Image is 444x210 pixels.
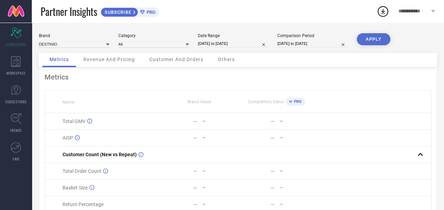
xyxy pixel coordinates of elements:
[270,168,274,174] div: —
[63,118,85,124] span: Total GMV
[39,33,109,38] div: Brand
[41,4,97,19] span: Partner Insights
[145,10,155,15] span: PRO
[149,57,203,62] span: Customer And Orders
[63,152,137,157] span: Customer Count (New vs Repeat)
[270,202,274,207] div: —
[5,99,27,104] span: SUGGESTIONS
[279,185,315,190] div: —
[63,202,103,207] span: Return Percentage
[202,202,238,207] div: —
[63,100,74,105] span: Name
[49,57,69,62] span: Metrics
[83,57,135,62] span: Revenue And Pricing
[118,33,189,38] div: Category
[279,135,315,140] div: —
[101,6,159,17] a: SUBSCRIBEPRO
[101,10,133,15] span: SUBSCRIBE
[279,119,315,124] div: —
[277,33,348,38] div: Comparison Period
[63,185,88,191] span: Basket Size
[202,119,238,124] div: —
[193,168,197,174] div: —
[193,118,197,124] div: —
[202,185,238,190] div: —
[270,118,274,124] div: —
[6,42,26,47] span: SCORECARDS
[357,33,390,45] button: APPLY
[63,168,101,174] span: Total Order Count
[63,135,73,141] span: AISP
[193,202,197,207] div: —
[248,99,284,104] span: Competitors Value
[279,169,315,174] div: —
[198,40,268,47] input: Select date range
[198,33,268,38] div: Date Range
[188,99,211,104] span: Brand Value
[279,202,315,207] div: —
[13,156,19,162] span: FWD
[277,40,348,47] input: Select comparison period
[202,135,238,140] div: —
[6,70,26,76] span: WORKSPACE
[218,57,235,62] span: Others
[377,5,389,18] div: Open download list
[202,169,238,174] div: —
[193,185,197,191] div: —
[193,135,197,141] div: —
[10,128,22,133] span: TRENDS
[270,185,274,191] div: —
[45,73,431,81] div: Metrics
[292,99,302,104] span: PRO
[270,135,274,141] div: —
